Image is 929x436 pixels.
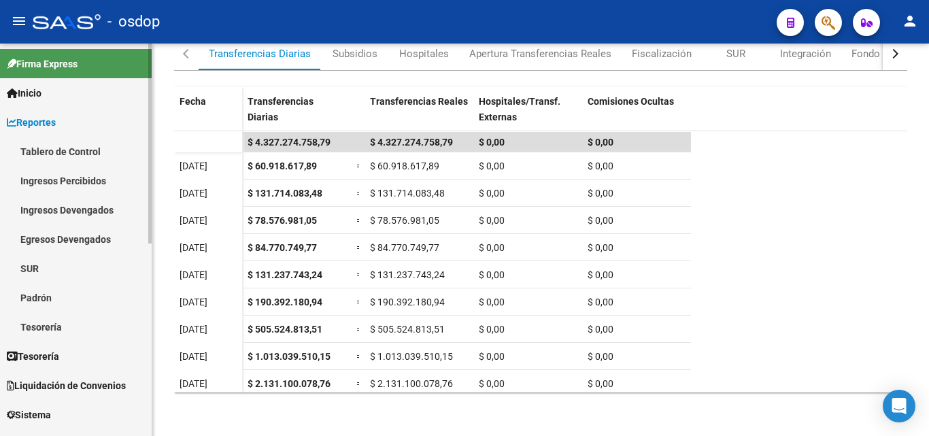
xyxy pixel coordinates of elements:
span: = [356,324,362,335]
span: $ 0,00 [479,351,505,362]
span: $ 1.013.039.510,15 [370,351,453,362]
span: $ 0,00 [479,378,505,389]
span: $ 131.714.083,48 [370,188,445,199]
span: Liquidación de Convenios [7,378,126,393]
span: $ 60.918.617,89 [370,161,439,171]
mat-icon: menu [11,13,27,29]
span: [DATE] [180,161,207,171]
span: Transferencias Reales [370,96,468,107]
mat-icon: person [902,13,918,29]
div: Open Intercom Messenger [883,390,915,422]
span: Fecha [180,96,206,107]
span: $ 0,00 [588,137,613,148]
span: [DATE] [180,269,207,280]
datatable-header-cell: Transferencias Diarias [242,87,351,144]
div: Apertura Transferencias Reales [469,46,611,61]
span: $ 2.131.100.078,76 [248,378,331,389]
span: $ 0,00 [479,137,505,148]
span: Transferencias Diarias [248,96,314,122]
span: = [356,161,362,171]
span: Comisiones Ocultas [588,96,674,107]
span: $ 0,00 [588,378,613,389]
span: Firma Express [7,56,78,71]
datatable-header-cell: Comisiones Ocultas [582,87,691,144]
span: [DATE] [180,188,207,199]
span: $ 84.770.749,77 [370,242,439,253]
span: $ 0,00 [479,297,505,307]
div: Transferencias Diarias [209,46,311,61]
span: $ 0,00 [479,242,505,253]
datatable-header-cell: Transferencias Reales [365,87,473,144]
span: $ 78.576.981,05 [248,215,317,226]
span: $ 190.392.180,94 [370,297,445,307]
span: [DATE] [180,351,207,362]
span: $ 505.524.813,51 [248,324,322,335]
span: $ 0,00 [588,351,613,362]
span: $ 2.131.100.078,76 [370,378,453,389]
span: $ 4.327.274.758,79 [370,137,453,148]
span: $ 505.524.813,51 [370,324,445,335]
span: [DATE] [180,242,207,253]
span: $ 4.327.274.758,79 [248,137,331,148]
span: = [356,351,362,362]
span: $ 131.237.743,24 [248,269,322,280]
span: $ 131.714.083,48 [248,188,322,199]
datatable-header-cell: Hospitales/Transf. Externas [473,87,582,144]
div: Subsidios [333,46,377,61]
span: $ 0,00 [588,324,613,335]
span: [DATE] [180,378,207,389]
span: = [356,297,362,307]
span: $ 0,00 [588,215,613,226]
span: = [356,269,362,280]
span: $ 0,00 [479,269,505,280]
span: $ 0,00 [479,324,505,335]
datatable-header-cell: Fecha [174,87,242,144]
div: SUR [726,46,745,61]
span: $ 84.770.749,77 [248,242,317,253]
div: Integración [780,46,831,61]
span: [DATE] [180,297,207,307]
span: = [356,378,362,389]
span: $ 131.237.743,24 [370,269,445,280]
span: = [356,188,362,199]
span: $ 0,00 [588,297,613,307]
span: $ 1.013.039.510,15 [248,351,331,362]
span: $ 0,00 [588,161,613,171]
span: Sistema [7,407,51,422]
div: Fiscalización [632,46,692,61]
span: Tesorería [7,349,59,364]
span: - osdop [107,7,160,37]
span: [DATE] [180,324,207,335]
div: Hospitales [399,46,449,61]
span: = [356,242,362,253]
span: $ 190.392.180,94 [248,297,322,307]
span: Reportes [7,115,56,130]
span: $ 0,00 [479,161,505,171]
span: Inicio [7,86,41,101]
span: [DATE] [180,215,207,226]
span: $ 0,00 [588,242,613,253]
span: $ 0,00 [479,188,505,199]
span: = [356,215,362,226]
span: $ 0,00 [588,188,613,199]
span: $ 0,00 [588,269,613,280]
span: $ 60.918.617,89 [248,161,317,171]
span: $ 0,00 [479,215,505,226]
span: $ 78.576.981,05 [370,215,439,226]
span: Hospitales/Transf. Externas [479,96,560,122]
